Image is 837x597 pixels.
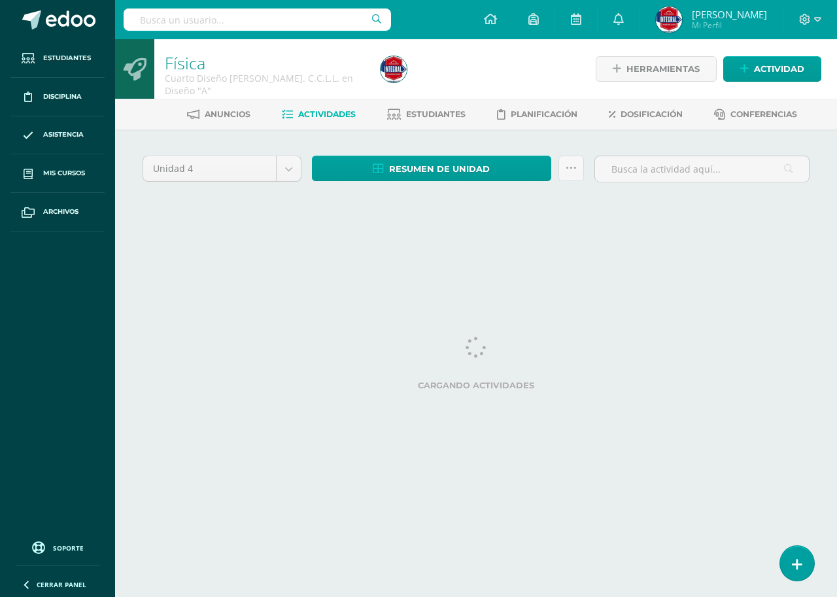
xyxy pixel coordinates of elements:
input: Busca la actividad aquí... [595,156,809,182]
a: Actividades [282,104,356,125]
span: Archivos [43,207,78,217]
a: Estudiantes [387,104,466,125]
a: Disciplina [10,78,105,116]
a: Planificación [497,104,577,125]
span: Herramientas [626,57,700,81]
a: Actividad [723,56,821,82]
span: Cerrar panel [37,580,86,589]
span: Disciplina [43,92,82,102]
div: Cuarto Diseño Bach. C.C.L.L. en Diseño 'A' [165,72,365,97]
label: Cargando actividades [143,381,810,390]
span: Estudiantes [43,53,91,63]
span: Mis cursos [43,168,85,179]
span: Actividades [298,109,356,119]
span: Anuncios [205,109,250,119]
a: Herramientas [596,56,717,82]
span: Unidad 4 [153,156,266,181]
a: Mis cursos [10,154,105,193]
a: Física [165,52,205,74]
span: Mi Perfil [692,20,767,31]
img: b162ec331ce9f8bdc5a41184ad28ca5c.png [381,56,407,82]
a: Soporte [16,538,99,556]
h1: Física [165,54,365,72]
a: Unidad 4 [143,156,301,181]
a: Conferencias [714,104,797,125]
a: Resumen de unidad [312,156,551,181]
img: b162ec331ce9f8bdc5a41184ad28ca5c.png [656,7,682,33]
span: Asistencia [43,129,84,140]
span: Resumen de unidad [389,157,490,181]
span: Planificación [511,109,577,119]
span: [PERSON_NAME] [692,8,767,21]
input: Busca un usuario... [124,9,390,31]
a: Dosificación [609,104,683,125]
span: Soporte [53,543,84,553]
a: Asistencia [10,116,105,155]
a: Anuncios [187,104,250,125]
a: Archivos [10,193,105,231]
span: Estudiantes [406,109,466,119]
span: Dosificación [621,109,683,119]
span: Conferencias [730,109,797,119]
a: Estudiantes [10,39,105,78]
span: Actividad [754,57,804,81]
